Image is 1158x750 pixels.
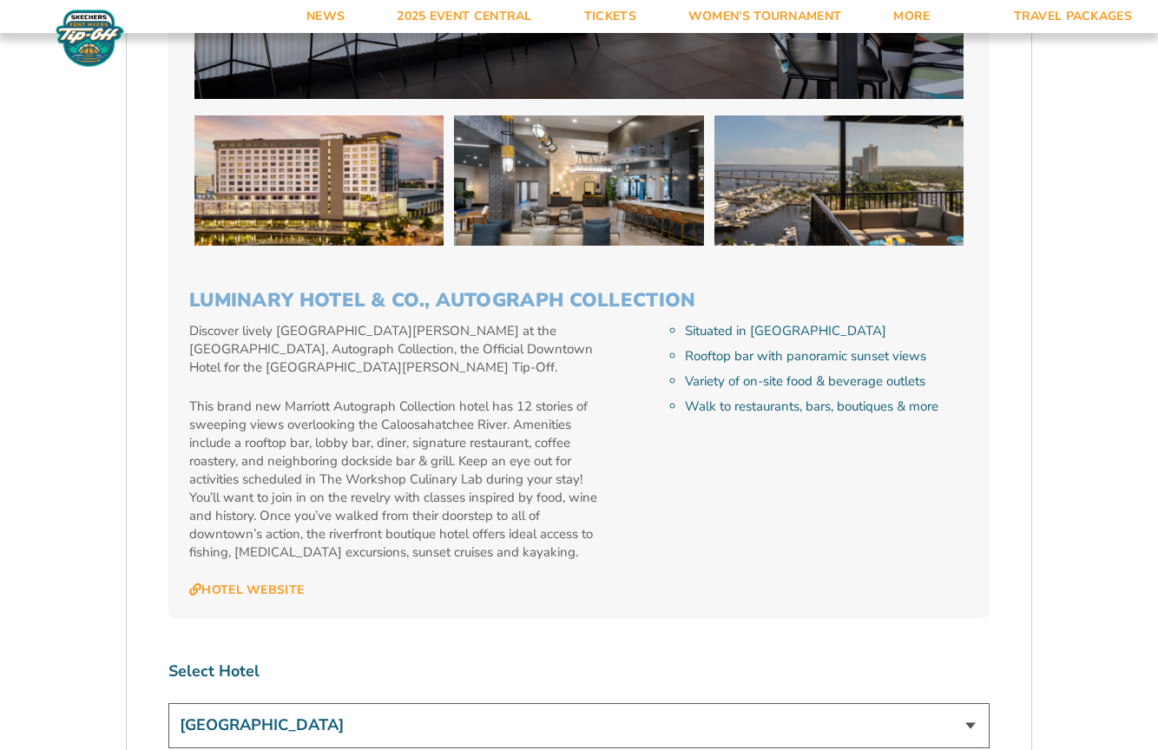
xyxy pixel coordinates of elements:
[168,661,990,682] label: Select Hotel
[714,115,964,246] img: Luminary Hotel & Co., Autograph Collection (2025 BEACH)
[189,289,969,312] h3: Luminary Hotel & Co., Autograph Collection
[454,115,703,246] img: Luminary Hotel & Co., Autograph Collection (2025 BEACH)
[189,582,304,598] a: Hotel Website
[189,322,605,377] p: Discover lively [GEOGRAPHIC_DATA][PERSON_NAME] at the [GEOGRAPHIC_DATA], Autograph Collection, th...
[685,322,969,340] li: Situated in [GEOGRAPHIC_DATA]
[685,398,969,416] li: Walk to restaurants, bars, boutiques & more
[52,9,128,68] img: Fort Myers Tip-Off
[189,398,605,562] p: This brand new Marriott Autograph Collection hotel has 12 stories of sweeping views overlooking t...
[194,115,444,246] img: Luminary Hotel & Co., Autograph Collection (2025 BEACH)
[685,372,969,391] li: Variety of on-site food & beverage outlets
[685,347,969,365] li: Rooftop bar with panoramic sunset views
